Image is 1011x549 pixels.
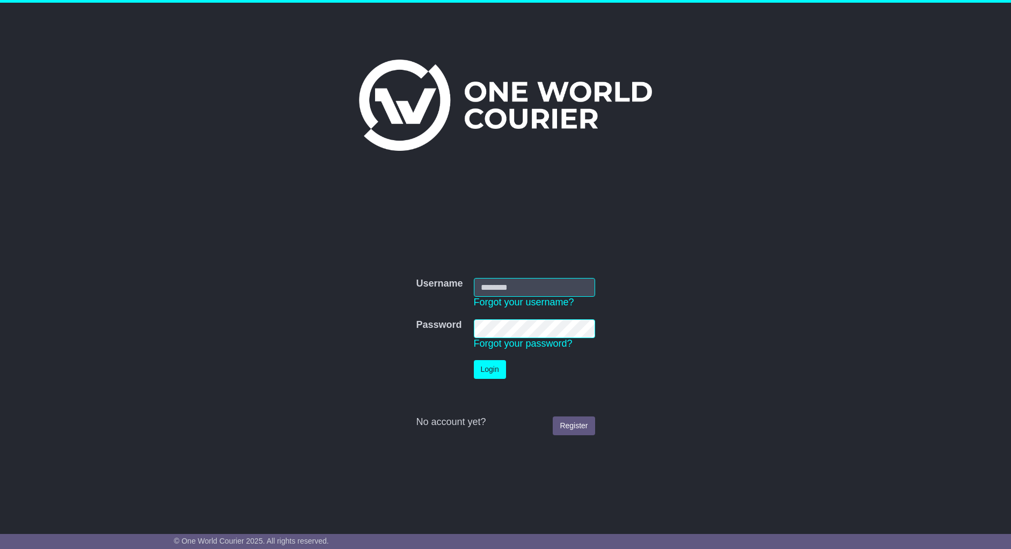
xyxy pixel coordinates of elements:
a: Forgot your password? [474,338,573,349]
div: No account yet? [416,416,595,428]
button: Login [474,360,506,379]
label: Password [416,319,461,331]
img: One World [359,60,652,151]
a: Forgot your username? [474,297,574,308]
label: Username [416,278,463,290]
span: © One World Courier 2025. All rights reserved. [174,537,329,545]
a: Register [553,416,595,435]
